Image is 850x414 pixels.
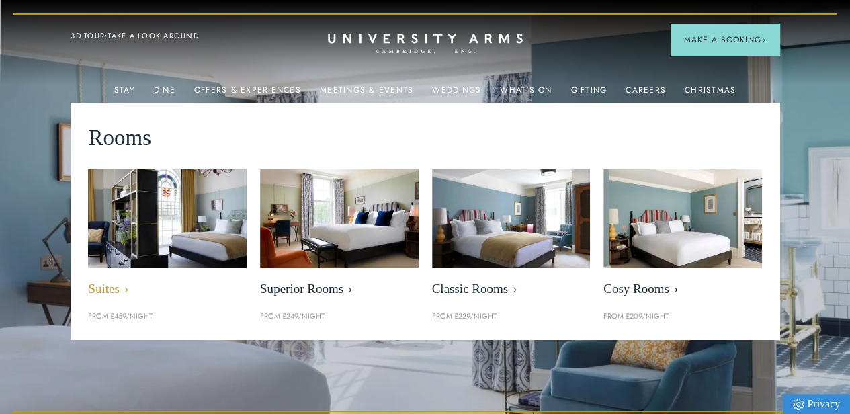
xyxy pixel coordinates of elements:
img: Privacy [793,399,804,410]
a: Dine [154,85,175,103]
button: Make a BookingArrow icon [671,24,779,56]
a: image-0c4e569bfe2498b75de12d7d88bf10a1f5f839d4-400x250-jpg Cosy Rooms [603,169,762,304]
img: image-5bdf0f703dacc765be5ca7f9d527278f30b65e65-400x250-jpg [260,169,419,268]
p: From £249/night [260,310,419,323]
span: Classic Rooms [432,282,591,297]
span: Suites [88,282,247,297]
img: Arrow icon [761,38,766,42]
span: Rooms [88,120,151,156]
img: image-0c4e569bfe2498b75de12d7d88bf10a1f5f839d4-400x250-jpg [603,169,762,268]
a: Weddings [432,85,481,103]
a: image-7eccef6fe4fe90343db89eb79f703814c40db8b4-400x250-jpg Classic Rooms [432,169,591,304]
p: From £229/night [432,310,591,323]
a: Christmas [685,85,736,103]
p: From £459/night [88,310,247,323]
p: From £209/night [603,310,762,323]
a: Gifting [570,85,607,103]
span: Superior Rooms [260,282,419,297]
a: Offers & Experiences [194,85,301,103]
a: Stay [114,85,135,103]
a: image-5bdf0f703dacc765be5ca7f9d527278f30b65e65-400x250-jpg Superior Rooms [260,169,419,304]
span: Cosy Rooms [603,282,762,297]
img: image-21e87f5add22128270780cf7737b92e839d7d65d-400x250-jpg [77,162,259,276]
a: 3D TOUR:TAKE A LOOK AROUND [71,30,199,42]
a: Careers [626,85,666,103]
a: Privacy [783,394,850,414]
a: What's On [500,85,552,103]
img: image-7eccef6fe4fe90343db89eb79f703814c40db8b4-400x250-jpg [432,169,591,268]
a: Meetings & Events [320,85,413,103]
a: Home [328,34,523,54]
a: image-21e87f5add22128270780cf7737b92e839d7d65d-400x250-jpg Suites [88,169,247,304]
span: Make a Booking [684,34,766,46]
